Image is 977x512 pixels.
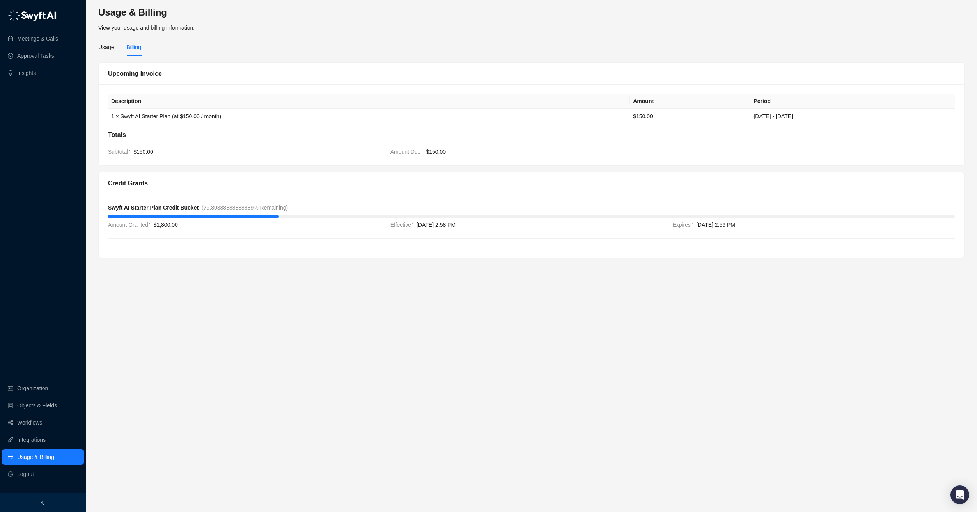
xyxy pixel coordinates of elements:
span: Subtotal [108,148,133,156]
span: View your usage and billing information. [98,25,195,31]
a: Integrations [17,432,46,448]
span: Amount Granted [108,220,154,229]
td: $150.00 [630,109,750,124]
a: Organization [17,380,48,396]
th: Description [108,94,630,109]
div: Credit Grants [108,178,955,188]
a: Approval Tasks [17,48,54,64]
th: Period [750,94,955,109]
span: left [40,500,46,505]
td: 1 × Swyft AI Starter Plan (at $150.00 / month) [108,109,630,124]
div: Totals [108,130,955,140]
span: $1,800.00 [154,220,384,229]
th: Amount [630,94,750,109]
span: [DATE] 2:58 PM [417,220,666,229]
a: Insights [17,65,36,81]
td: [DATE] - [DATE] [750,109,955,124]
div: Usage [98,43,114,52]
span: Logout [17,466,34,482]
a: Meetings & Calls [17,31,58,46]
div: Upcoming Invoice [108,69,955,78]
span: Expires [672,220,696,229]
strong: Swyft AI Starter Plan Credit Bucket [108,204,199,211]
span: $150.00 [133,148,384,156]
span: ( 79.80388888888889 % Remaining) [202,204,288,211]
h3: Usage & Billing [98,6,965,19]
a: Objects & Fields [17,398,57,413]
img: logo-05li4sbe.png [8,10,57,21]
span: Amount Due [390,148,426,156]
span: $150.00 [426,148,955,156]
span: logout [8,471,13,477]
a: Workflows [17,415,42,430]
a: Usage & Billing [17,449,54,465]
span: Effective [390,220,417,229]
span: [DATE] 2:56 PM [696,220,955,229]
div: Billing [126,43,141,52]
div: Open Intercom Messenger [950,485,969,504]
